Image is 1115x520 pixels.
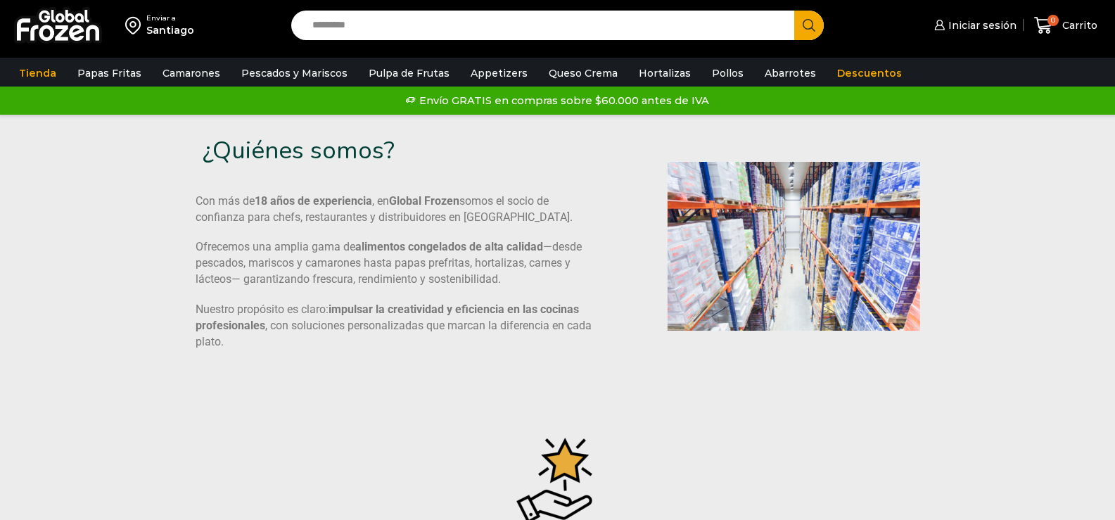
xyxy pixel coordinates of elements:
a: Hortalizas [632,60,698,87]
button: Search button [794,11,824,40]
span: 0 [1047,15,1059,26]
b: impulsar la creatividad y eficiencia en las cocinas profesionales [196,303,579,332]
p: Nuestro propósito es claro: , con soluciones personalizadas que marcan la diferencia en cada plato. [196,302,595,350]
a: Pescados y Mariscos [234,60,355,87]
h3: ¿Quiénes somos? [203,136,543,165]
a: Appetizers [464,60,535,87]
p: Ofrecemos una amplia gama de —desde pescados, mariscos y camarones hasta papas prefritas, hortali... [196,239,595,288]
a: Descuentos [830,60,909,87]
b: Global Frozen [389,194,459,208]
div: Enviar a [146,13,194,23]
p: Con más de , en somos el socio de confianza para chefs, restaurantes y distribuidores en [GEOGRAP... [196,194,595,226]
a: Iniciar sesión [931,11,1017,39]
a: Tienda [12,60,63,87]
b: alimentos congelados de alta calidad [355,240,543,253]
a: Pollos [705,60,751,87]
a: Camarones [155,60,227,87]
span: Carrito [1059,18,1097,32]
a: Pulpa de Frutas [362,60,457,87]
span: Iniciar sesión [945,18,1017,32]
div: Santiago [146,23,194,37]
img: address-field-icon.svg [125,13,146,37]
a: 0 Carrito [1031,9,1101,42]
a: Queso Crema [542,60,625,87]
b: 18 años de experiencia [255,194,372,208]
a: Papas Fritas [70,60,148,87]
a: Abarrotes [758,60,823,87]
